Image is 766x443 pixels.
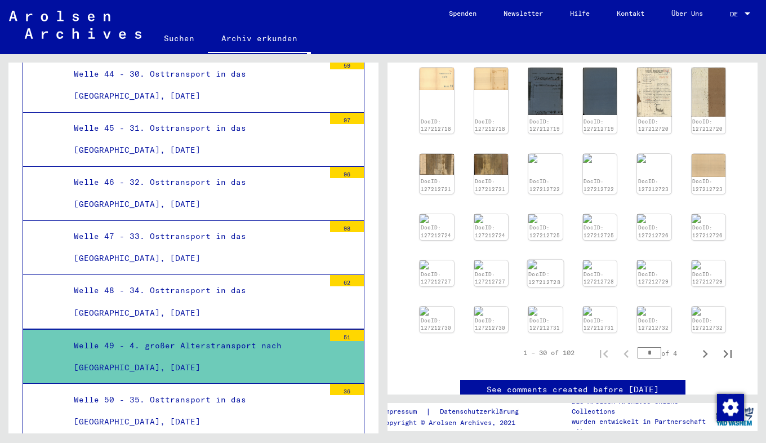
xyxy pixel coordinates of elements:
[65,225,324,269] div: Welle 47 - 33. Osttransport in das [GEOGRAPHIC_DATA], [DATE]
[528,154,563,163] img: undefined
[65,389,324,433] div: Welle 50 - 35. Osttransport in das [GEOGRAPHIC_DATA], [DATE]
[638,178,669,192] a: DocID: 127212723
[529,224,560,238] a: DocID: 127212725
[421,271,451,285] a: DocID: 127212727
[475,271,505,285] a: DocID: 127212727
[381,406,532,418] div: |
[528,68,563,115] img: 001.jpg
[692,118,723,132] a: DocID: 127212720
[529,178,560,192] a: DocID: 127212722
[474,154,509,175] img: 002.jpg
[475,178,505,192] a: DocID: 127212721
[583,68,617,115] img: 002.jpg
[330,221,364,232] div: 98
[692,317,723,331] a: DocID: 127212732
[487,384,659,396] a: See comments created before [DATE]
[694,342,716,364] button: Next page
[474,214,509,223] img: undefined
[692,224,723,238] a: DocID: 127212726
[381,406,426,418] a: Impressum
[637,68,671,117] img: 001.jpg
[420,214,454,223] img: undefined
[421,224,451,238] a: DocID: 127212724
[527,260,563,269] img: undefined
[65,280,324,324] div: Welle 48 - 34. Osttransport in das [GEOGRAPHIC_DATA], [DATE]
[572,417,711,437] p: wurden entwickelt in Partnerschaft mit
[420,307,454,316] img: undefined
[584,178,614,192] a: DocID: 127212722
[638,271,669,285] a: DocID: 127212729
[65,117,324,161] div: Welle 45 - 31. Osttransport in das [GEOGRAPHIC_DATA], [DATE]
[330,58,364,69] div: 59
[330,275,364,286] div: 62
[65,335,324,379] div: Welle 49 - 4. großer Alterstransport nach [GEOGRAPHIC_DATA], [DATE]
[421,118,451,132] a: DocID: 127212718
[431,406,532,418] a: Datenschutzerklärung
[65,63,324,107] div: Welle 44 - 30. Osttransport in das [GEOGRAPHIC_DATA], [DATE]
[474,307,509,316] img: undefined
[717,394,744,421] img: Zustimmung ändern
[637,154,671,163] img: undefined
[692,68,726,117] img: 002.jpg
[716,342,739,364] button: Last page
[637,307,671,316] img: undefined
[615,342,638,364] button: Previous page
[529,317,560,331] a: DocID: 127212731
[475,118,505,132] a: DocID: 127212718
[330,330,364,341] div: 51
[692,178,723,192] a: DocID: 127212723
[474,260,509,269] img: undefined
[584,118,614,132] a: DocID: 127212719
[65,171,324,215] div: Welle 46 - 32. Osttransport in das [GEOGRAPHIC_DATA], [DATE]
[638,224,669,238] a: DocID: 127212726
[638,317,669,331] a: DocID: 127212732
[420,260,454,269] img: undefined
[637,214,671,223] img: undefined
[584,317,614,331] a: DocID: 127212731
[714,402,756,431] img: yv_logo.png
[637,260,671,269] img: undefined
[421,178,451,192] a: DocID: 127212721
[529,118,560,132] a: DocID: 127212719
[381,418,532,428] p: Copyright © Arolsen Archives, 2021
[638,118,669,132] a: DocID: 127212720
[583,154,617,163] img: undefined
[208,25,311,54] a: Archiv erkunden
[583,307,617,316] img: undefined
[330,113,364,124] div: 97
[150,25,208,52] a: Suchen
[730,10,742,18] span: DE
[692,154,726,176] img: 002.jpg
[421,317,451,331] a: DocID: 127212730
[584,224,614,238] a: DocID: 127212725
[638,348,694,358] div: of 4
[528,307,563,316] img: undefined
[692,307,726,316] img: undefined
[583,260,617,269] img: undefined
[572,396,711,417] p: Die Arolsen Archives Online-Collections
[528,214,563,223] img: undefined
[528,271,560,285] a: DocID: 127212728
[692,271,723,285] a: DocID: 127212729
[474,68,509,90] img: 002.jpg
[420,68,454,90] img: 001.jpg
[475,317,505,331] a: DocID: 127212730
[420,154,454,175] img: 001.jpg
[330,167,364,178] div: 96
[523,348,574,358] div: 1 – 30 of 102
[692,214,726,223] img: undefined
[475,224,505,238] a: DocID: 127212724
[9,11,141,39] img: Arolsen_neg.svg
[583,214,617,223] img: undefined
[330,384,364,395] div: 36
[584,271,614,285] a: DocID: 127212728
[692,260,726,269] img: undefined
[593,342,615,364] button: First page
